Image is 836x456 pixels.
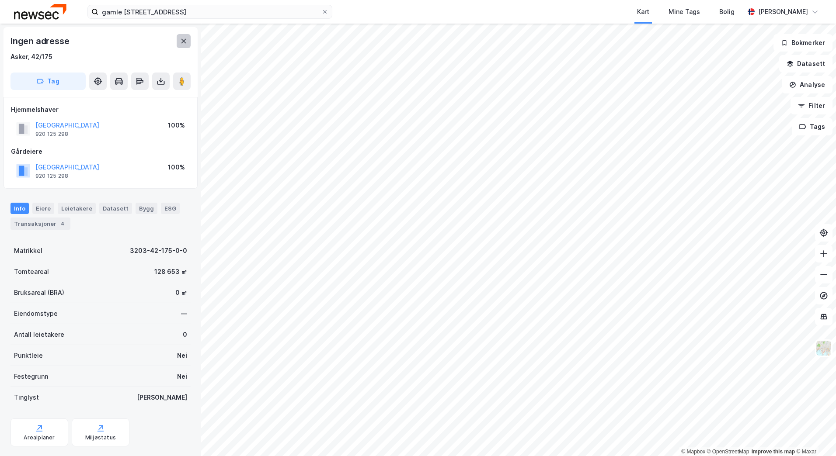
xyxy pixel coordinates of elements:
[758,7,808,17] div: [PERSON_NAME]
[14,4,66,19] img: newsec-logo.f6e21ccffca1b3a03d2d.png
[792,118,833,135] button: Tags
[637,7,649,17] div: Kart
[14,392,39,403] div: Tinglyst
[177,350,187,361] div: Nei
[14,308,58,319] div: Eiendomstype
[32,203,54,214] div: Eiere
[782,76,833,93] button: Analyse
[815,340,832,356] img: Z
[177,371,187,382] div: Nei
[10,52,52,62] div: Asker, 42/175
[773,34,833,52] button: Bokmerker
[792,414,836,456] div: Kontrollprogram for chat
[11,104,190,115] div: Hjemmelshaver
[35,131,68,138] div: 920 125 298
[14,371,48,382] div: Festegrunn
[10,218,70,230] div: Transaksjoner
[175,287,187,298] div: 0 ㎡
[669,7,700,17] div: Mine Tags
[752,449,795,455] a: Improve this map
[35,173,68,180] div: 920 125 298
[168,120,185,131] div: 100%
[130,245,187,256] div: 3203-42-175-0-0
[14,245,42,256] div: Matrikkel
[99,203,132,214] div: Datasett
[98,5,321,18] input: Søk på adresse, matrikkel, gårdeiere, leietakere eller personer
[14,329,64,340] div: Antall leietakere
[11,146,190,157] div: Gårdeiere
[791,97,833,114] button: Filter
[14,350,43,361] div: Punktleie
[24,434,55,441] div: Arealplaner
[719,7,735,17] div: Bolig
[137,392,187,403] div: [PERSON_NAME]
[183,329,187,340] div: 0
[792,414,836,456] iframe: Chat Widget
[85,434,116,441] div: Miljøstatus
[707,449,749,455] a: OpenStreetMap
[181,308,187,319] div: —
[161,203,180,214] div: ESG
[779,55,833,73] button: Datasett
[58,203,96,214] div: Leietakere
[154,266,187,277] div: 128 653 ㎡
[14,287,64,298] div: Bruksareal (BRA)
[58,219,67,228] div: 4
[14,266,49,277] div: Tomteareal
[10,203,29,214] div: Info
[10,34,71,48] div: Ingen adresse
[681,449,705,455] a: Mapbox
[136,203,157,214] div: Bygg
[10,73,86,90] button: Tag
[168,162,185,173] div: 100%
